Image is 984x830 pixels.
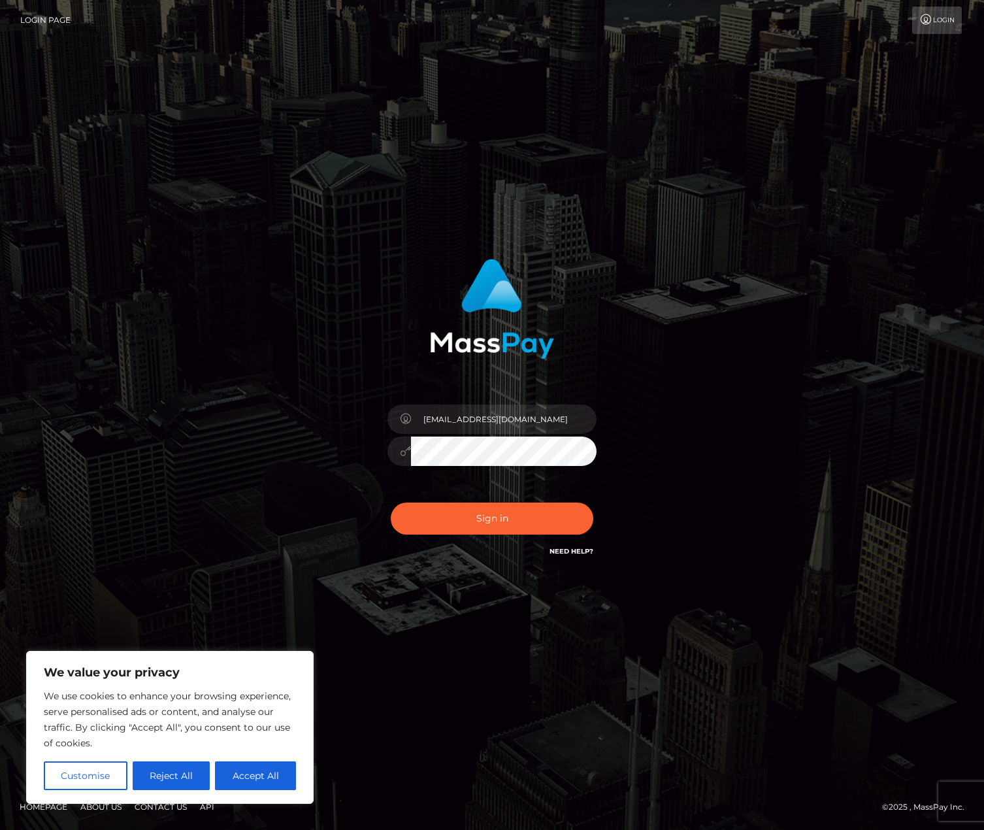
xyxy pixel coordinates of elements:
[133,761,210,790] button: Reject All
[14,797,73,817] a: Homepage
[129,797,192,817] a: Contact Us
[549,547,593,556] a: Need Help?
[912,7,962,34] a: Login
[430,259,554,359] img: MassPay Login
[26,651,314,804] div: We value your privacy
[20,7,71,34] a: Login Page
[411,405,597,434] input: Username...
[195,797,220,817] a: API
[44,761,127,790] button: Customise
[391,503,593,535] button: Sign in
[75,797,127,817] a: About Us
[215,761,296,790] button: Accept All
[44,688,296,751] p: We use cookies to enhance your browsing experience, serve personalised ads or content, and analys...
[44,665,296,680] p: We value your privacy
[882,800,974,814] div: © 2025 , MassPay Inc.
